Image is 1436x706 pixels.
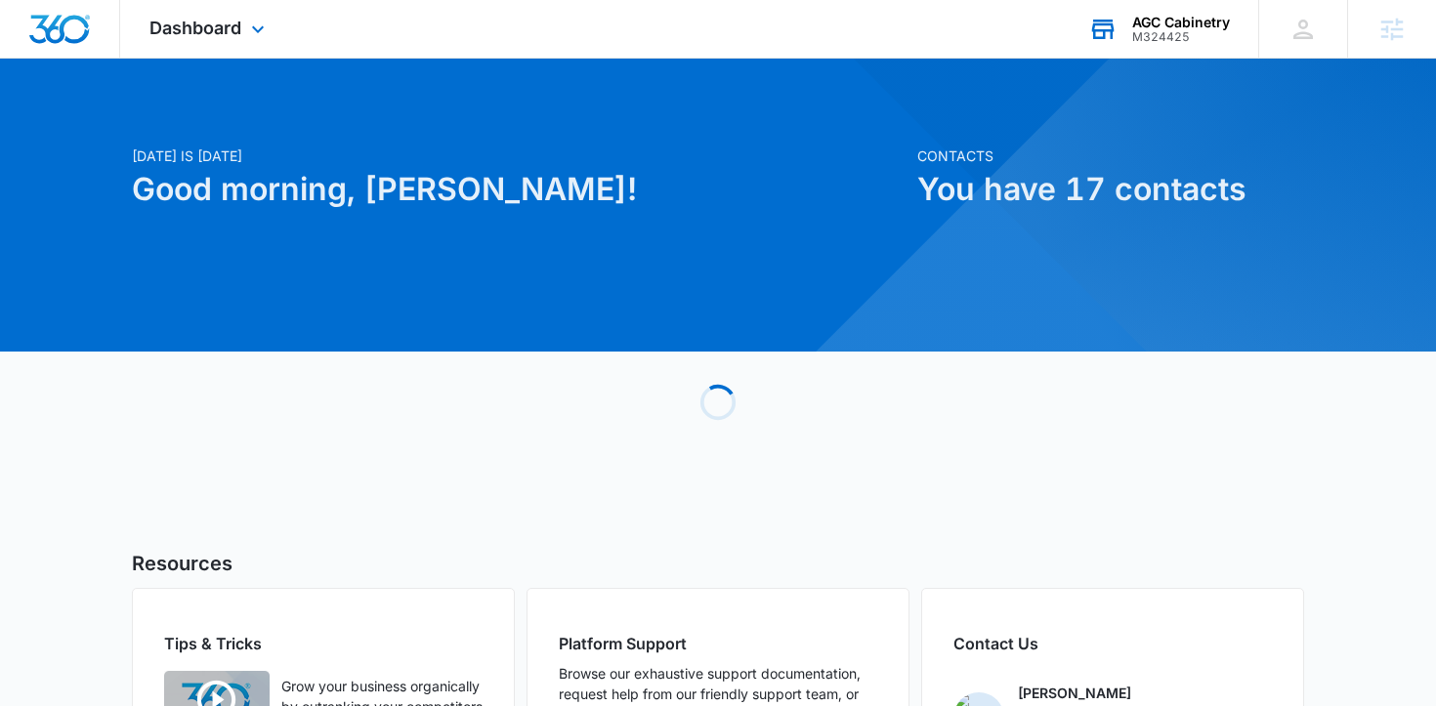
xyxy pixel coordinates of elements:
[132,166,906,213] h1: Good morning, [PERSON_NAME]!
[1132,15,1230,30] div: account name
[132,549,1304,578] h5: Resources
[164,632,483,655] h2: Tips & Tricks
[1132,30,1230,44] div: account id
[1018,683,1131,703] p: [PERSON_NAME]
[132,145,906,166] p: [DATE] is [DATE]
[149,18,241,38] span: Dashboard
[559,632,877,655] h2: Platform Support
[917,145,1304,166] p: Contacts
[953,632,1272,655] h2: Contact Us
[917,166,1304,213] h1: You have 17 contacts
